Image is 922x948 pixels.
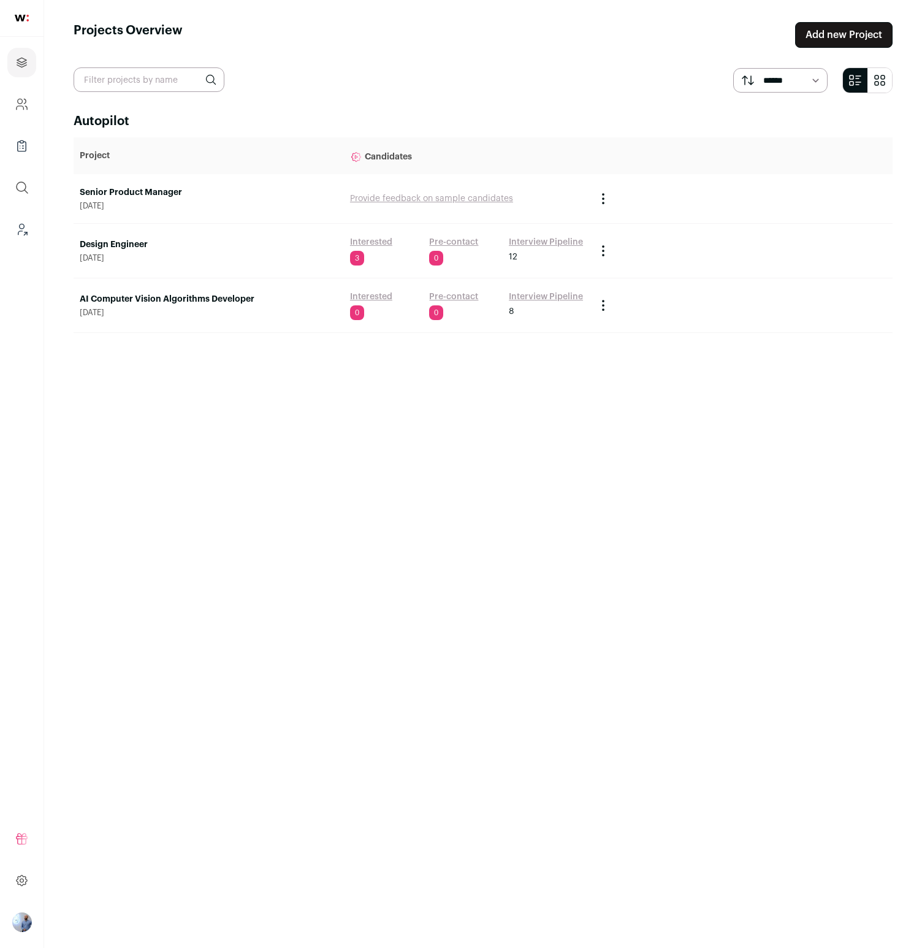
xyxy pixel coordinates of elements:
[596,243,611,258] button: Project Actions
[429,251,443,266] span: 0
[429,305,443,320] span: 0
[350,291,392,303] a: Interested
[429,291,478,303] a: Pre-contact
[795,22,893,48] a: Add new Project
[74,113,893,130] h2: Autopilot
[350,143,584,168] p: Candidates
[7,48,36,77] a: Projects
[429,236,478,248] a: Pre-contact
[74,22,183,48] h1: Projects Overview
[7,131,36,161] a: Company Lists
[80,293,338,305] a: AI Computer Vision Algorithms Developer
[350,305,364,320] span: 0
[7,90,36,119] a: Company and ATS Settings
[509,305,514,318] span: 8
[350,251,364,266] span: 3
[509,236,583,248] a: Interview Pipeline
[350,236,392,248] a: Interested
[350,194,513,203] a: Provide feedback on sample candidates
[509,251,517,263] span: 12
[12,912,32,932] img: 97332-medium_jpg
[596,298,611,313] button: Project Actions
[12,912,32,932] button: Open dropdown
[80,201,338,211] span: [DATE]
[15,15,29,21] img: wellfound-shorthand-0d5821cbd27db2630d0214b213865d53afaa358527fdda9d0ea32b1df1b89c2c.svg
[509,291,583,303] a: Interview Pipeline
[80,308,338,318] span: [DATE]
[80,239,338,251] a: Design Engineer
[7,215,36,244] a: Leads (Backoffice)
[80,186,338,199] a: Senior Product Manager
[80,253,338,263] span: [DATE]
[596,191,611,206] button: Project Actions
[74,67,224,92] input: Filter projects by name
[80,150,338,162] p: Project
